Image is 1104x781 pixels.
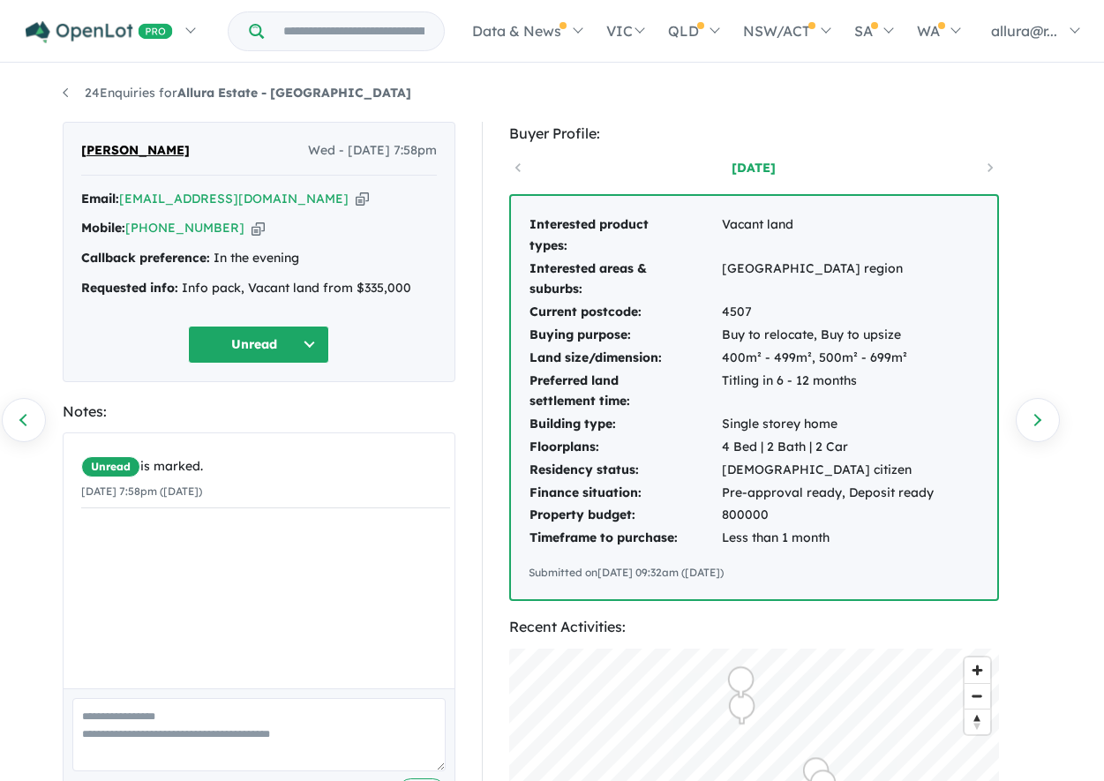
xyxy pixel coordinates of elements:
td: Interested areas & suburbs: [529,258,721,302]
td: Preferred land settlement time: [529,370,721,414]
span: Unread [81,456,140,477]
a: [EMAIL_ADDRESS][DOMAIN_NAME] [119,191,349,207]
td: Less than 1 month [721,527,935,550]
span: Wed - [DATE] 7:58pm [308,140,437,161]
a: 24Enquiries forAllura Estate - [GEOGRAPHIC_DATA] [63,85,411,101]
button: Copy [356,190,369,208]
button: Zoom in [965,657,990,683]
div: Recent Activities: [509,615,999,639]
td: Single storey home [721,413,935,436]
td: Timeframe to purchase: [529,527,721,550]
td: Floorplans: [529,436,721,459]
td: Property budget: [529,504,721,527]
span: Reset bearing to north [965,710,990,734]
td: Building type: [529,413,721,436]
td: Buying purpose: [529,324,721,347]
button: Zoom out [965,683,990,709]
td: [DEMOGRAPHIC_DATA] citizen [721,459,935,482]
td: Land size/dimension: [529,347,721,370]
strong: Email: [81,191,119,207]
div: is marked. [81,456,450,477]
td: 400m² - 499m², 500m² - 699m² [721,347,935,370]
div: In the evening [81,248,437,269]
strong: Allura Estate - [GEOGRAPHIC_DATA] [177,85,411,101]
button: Reset bearing to north [965,709,990,734]
td: 4 Bed | 2 Bath | 2 Car [721,436,935,459]
td: Titling in 6 - 12 months [721,370,935,414]
span: allura@r... [991,22,1057,40]
strong: Callback preference: [81,250,210,266]
td: Finance situation: [529,482,721,505]
img: Openlot PRO Logo White [26,21,173,43]
div: Map marker [727,666,754,699]
input: Try estate name, suburb, builder or developer [267,12,440,50]
td: Interested product types: [529,214,721,258]
td: [GEOGRAPHIC_DATA] region [721,258,935,302]
span: Zoom out [965,684,990,709]
div: Notes: [63,400,455,424]
button: Copy [252,219,265,237]
td: Buy to relocate, Buy to upsize [721,324,935,347]
td: Vacant land [721,214,935,258]
small: [DATE] 7:58pm ([DATE]) [81,484,202,498]
div: Info pack, Vacant land from $335,000 [81,278,437,299]
a: [DATE] [679,159,829,176]
td: Pre-approval ready, Deposit ready [721,482,935,505]
strong: Requested info: [81,280,178,296]
div: Map marker [728,693,755,725]
td: 800000 [721,504,935,527]
td: 4507 [721,301,935,324]
td: Residency status: [529,459,721,482]
button: Unread [188,326,329,364]
div: Buyer Profile: [509,122,999,146]
strong: Mobile: [81,220,125,236]
div: Submitted on [DATE] 09:32am ([DATE]) [529,564,980,582]
td: Current postcode: [529,301,721,324]
nav: breadcrumb [63,83,1042,104]
a: [PHONE_NUMBER] [125,220,244,236]
span: [PERSON_NAME] [81,140,190,161]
